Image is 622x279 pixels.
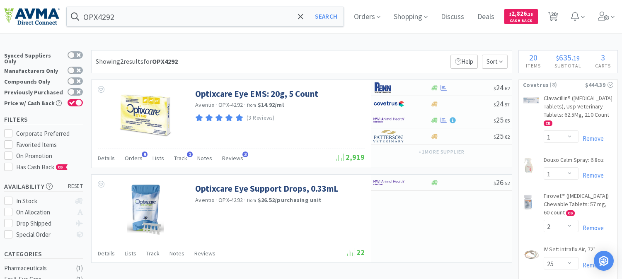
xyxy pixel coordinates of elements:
[4,99,63,106] div: Price w/ Cash Back
[16,140,83,150] div: Favorited Items
[509,10,533,17] span: 2,826
[494,118,496,124] span: $
[504,5,538,28] a: $2,826.18Cash Back
[450,55,478,69] p: Help
[509,12,511,17] span: $
[4,263,71,273] div: Pharmaceuticals
[127,183,164,237] img: be54619bf7cf4dca87f435af88fe1036_660489.png
[309,7,343,26] button: Search
[143,57,178,65] span: for
[494,178,510,187] span: 26
[594,251,614,271] div: Open Intercom Messenger
[67,7,344,26] input: Search by item, sku, manufacturer, ingredient, size...
[16,207,71,217] div: On Allocation
[242,152,248,157] span: 3
[16,151,83,161] div: On Promotion
[187,152,193,157] span: 1
[588,62,617,70] h4: Carts
[494,134,496,140] span: $
[16,196,71,206] div: In Stock
[519,62,547,70] h4: Items
[258,196,322,204] strong: $26.52 / purchasing unit
[258,101,284,108] strong: $14.92 / ml
[4,249,83,259] h5: Categories
[585,80,613,89] div: $444.39
[494,85,496,91] span: $
[4,115,83,124] h5: Filters
[218,196,243,204] span: OPX-4292
[523,157,534,173] img: e215052e87ed4a8cabb04c4f9c56eb39_31502.png
[474,13,498,21] a: Deals
[544,121,552,126] span: CB
[547,62,588,70] h4: Subtotal
[373,82,404,94] img: e1133ece90fa4a959c5ae41b0808c578_9.png
[547,53,588,62] div: .
[4,51,63,64] div: Synced Suppliers Only
[222,154,243,162] span: Reviews
[573,54,580,62] span: 19
[152,57,178,65] strong: OPX4292
[414,146,469,158] button: +1more supplier
[556,54,559,62] span: $
[544,245,595,257] a: IV Set: Intrafix Air, 72"
[98,250,115,257] span: Details
[559,52,571,63] span: 635
[544,192,613,220] a: Firovet™ ([MEDICAL_DATA]) Chewable Tablets: 57 mg, 60 count CB
[16,163,68,171] span: Has Cash Back
[125,154,143,162] span: Orders
[4,77,63,84] div: Compounds Only
[494,180,496,186] span: $
[146,250,160,257] span: Track
[373,176,404,189] img: f6b2451649754179b5b4e0c70c3f7cb0_2.png
[195,88,318,99] a: Optixcare Eye EMS: 20g, 5 Count
[195,183,338,194] a: Optixcare Eye Support Drops, 0.33mL
[98,154,115,162] span: Details
[544,156,604,168] a: Douxo Calm Spray: 6.8oz
[494,101,496,108] span: $
[195,196,214,204] a: Aventix
[215,101,217,108] span: ·
[503,134,510,140] span: . 62
[247,197,256,203] span: from
[549,81,585,89] span: ( 8 )
[247,102,256,108] span: from
[56,165,65,170] span: CB
[373,114,404,126] img: f6b2451649754179b5b4e0c70c3f7cb0_2.png
[578,135,604,142] a: Remove
[503,180,510,186] span: . 52
[336,152,365,162] span: 2,919
[347,248,365,257] span: 22
[169,250,184,257] span: Notes
[503,85,510,91] span: . 62
[523,194,533,210] img: 24b7afe5a0634797810e3ed99067d37b_803978.png
[125,250,136,257] span: Lists
[16,129,83,139] div: Corporate Preferred
[503,101,510,108] span: . 97
[578,224,604,232] a: Remove
[244,196,246,204] span: ·
[244,101,246,108] span: ·
[482,55,508,69] span: Sort
[96,56,178,67] div: Showing 2 results
[76,263,83,273] div: ( 1 )
[545,14,561,22] a: 20
[195,101,214,108] a: Aventix
[215,196,217,204] span: ·
[373,130,404,142] img: f5e969b455434c6296c6d81ef179fa71_3.png
[119,88,172,142] img: 8d20c09f84d44b0085b967625b812b8a_337886.jpeg
[218,101,243,108] span: OPX-4292
[523,246,540,263] img: b8be99f666a747eeaecdf5c6f8ac2911_27532.png
[174,154,187,162] span: Track
[4,8,60,25] img: e4e33dab9f054f5782a47901c742baa9_102.png
[544,94,613,130] a: Clavacillin® ([MEDICAL_DATA] Tablets), Usp Veterinary Tablets: 62.5Mg, 210 Count CB
[194,250,215,257] span: Reviews
[152,154,164,162] span: Lists
[16,219,71,228] div: Drop Shipped
[601,52,605,63] span: 3
[16,230,71,240] div: Special Order
[523,96,540,104] img: 031246c88a324c949f81f683a3905ca9_311717.png
[494,131,510,141] span: 25
[68,182,83,191] span: reset
[494,83,510,92] span: 24
[4,88,63,95] div: Previously Purchased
